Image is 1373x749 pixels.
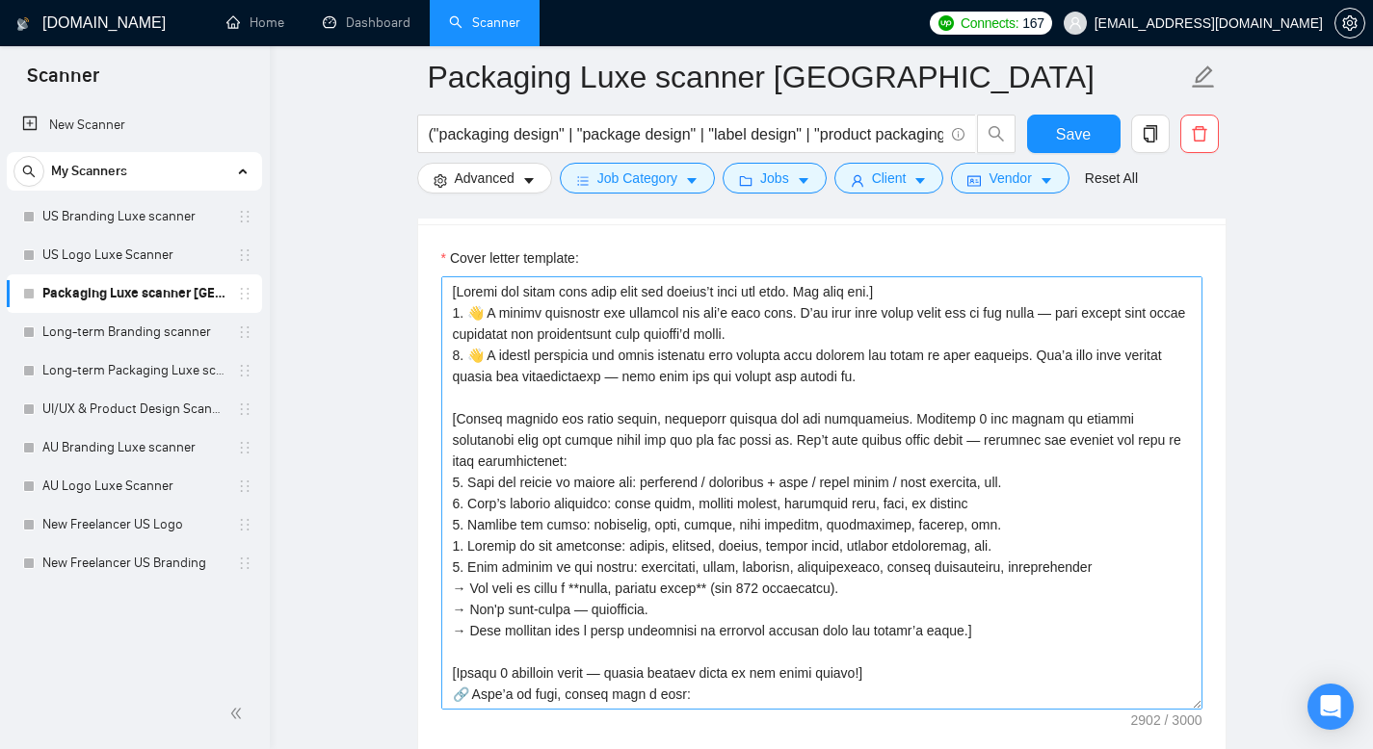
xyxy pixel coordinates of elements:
[1307,684,1354,730] div: Open Intercom Messenger
[989,168,1031,189] span: Vendor
[22,106,247,144] a: New Scanner
[13,156,44,187] button: search
[237,517,252,532] span: holder
[1085,168,1138,189] a: Reset All
[429,122,943,146] input: Search Freelance Jobs...
[237,363,252,378] span: holder
[229,704,249,723] span: double-left
[237,209,252,224] span: holder
[851,173,864,188] span: user
[952,128,964,141] span: info-circle
[1335,15,1364,31] span: setting
[449,14,520,31] a: searchScanner
[1069,16,1082,30] span: user
[1180,115,1219,153] button: delete
[1191,65,1216,90] span: edit
[237,401,252,417] span: holder
[237,440,252,455] span: holder
[441,247,579,269] label: Cover letter template:
[42,274,225,313] a: Packaging Luxe scanner [GEOGRAPHIC_DATA]
[226,14,284,31] a: homeHome
[872,168,907,189] span: Client
[7,152,262,582] li: My Scanners
[1040,173,1053,188] span: caret-down
[42,197,225,236] a: US Branding Luxe scanner
[723,163,827,194] button: folderJobscaret-down
[237,247,252,263] span: holder
[16,9,30,39] img: logo
[834,163,944,194] button: userClientcaret-down
[1334,8,1365,39] button: setting
[951,163,1069,194] button: idcardVendorcaret-down
[42,236,225,274] a: US Logo Luxe Scanner
[428,53,1187,101] input: Scanner name...
[42,313,225,351] a: Long-term Branding scanner
[323,14,410,31] a: dashboardDashboard
[1334,15,1365,31] a: setting
[1132,125,1169,142] span: copy
[961,13,1018,34] span: Connects:
[1022,13,1043,34] span: 167
[42,428,225,467] a: AU Branding Luxe scanner
[1131,115,1170,153] button: copy
[977,115,1016,153] button: search
[913,173,927,188] span: caret-down
[739,173,753,188] span: folder
[14,165,43,178] span: search
[237,324,252,340] span: holder
[967,173,981,188] span: idcard
[455,168,515,189] span: Advanced
[434,173,447,188] span: setting
[597,168,677,189] span: Job Category
[978,125,1015,142] span: search
[576,173,590,188] span: bars
[51,152,127,191] span: My Scanners
[237,555,252,571] span: holder
[1027,115,1121,153] button: Save
[42,544,225,582] a: New Freelancer US Branding
[685,173,699,188] span: caret-down
[42,390,225,428] a: UI/UX & Product Design Scanner
[237,286,252,301] span: holder
[12,62,115,102] span: Scanner
[417,163,552,194] button: settingAdvancedcaret-down
[42,505,225,544] a: New Freelancer US Logo
[797,173,810,188] span: caret-down
[42,351,225,390] a: Long-term Packaging Luxe scanner
[1056,122,1091,146] span: Save
[7,106,262,144] li: New Scanner
[938,15,954,31] img: upwork-logo.png
[760,168,789,189] span: Jobs
[560,163,715,194] button: barsJob Categorycaret-down
[1181,125,1218,142] span: delete
[237,478,252,494] span: holder
[441,276,1202,710] textarea: Cover letter template:
[522,173,536,188] span: caret-down
[42,467,225,505] a: AU Logo Luxe Scanner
